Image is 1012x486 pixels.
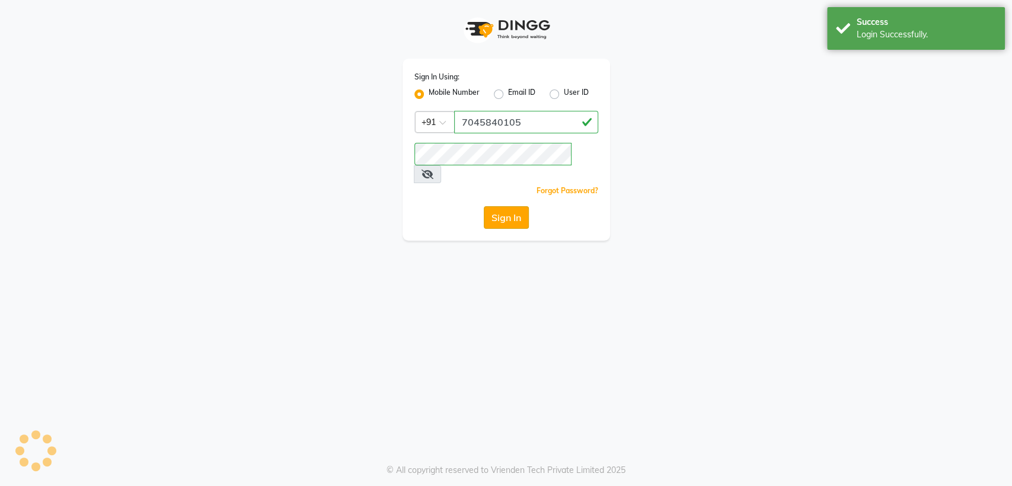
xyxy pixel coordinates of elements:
input: Username [454,111,598,133]
input: Username [414,143,572,165]
label: User ID [564,87,589,101]
img: logo1.svg [459,12,554,47]
label: Mobile Number [429,87,480,101]
label: Email ID [508,87,535,101]
button: Sign In [484,206,529,229]
label: Sign In Using: [414,72,459,82]
div: Login Successfully. [857,28,996,41]
a: Forgot Password? [537,186,598,195]
div: Success [857,16,996,28]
